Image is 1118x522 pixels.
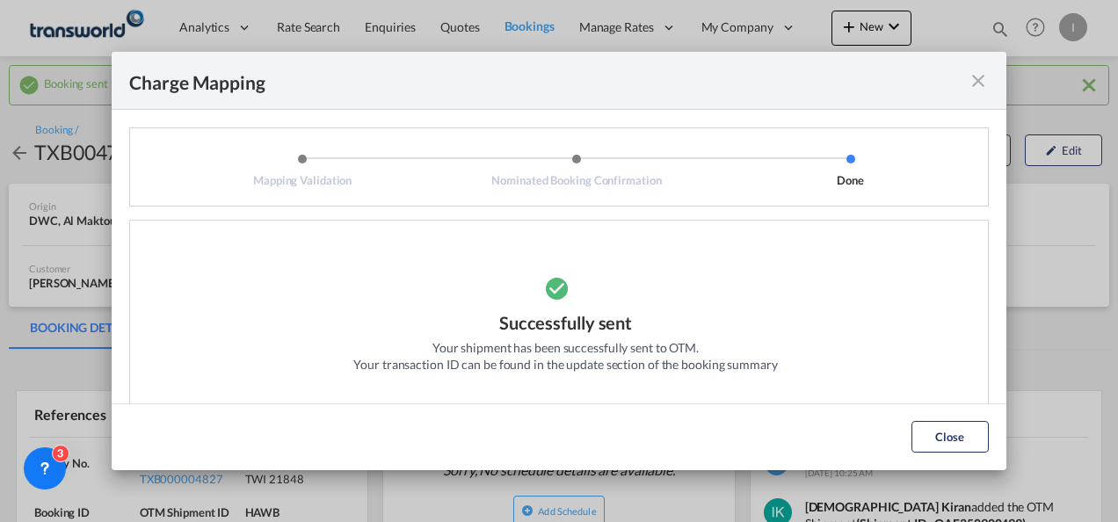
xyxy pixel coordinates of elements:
md-icon: icon-close fg-AAA8AD cursor [968,70,989,91]
div: Your shipment has been successfully sent to OTM. [432,339,699,357]
div: Your transaction ID can be found in the update section of the booking summary [353,356,777,373]
md-icon: icon-checkbox-marked-circle [544,266,588,310]
button: Close [911,421,989,453]
li: Done [714,153,988,188]
md-dialog: Mapping ValidationNominated Booking ... [112,52,1006,469]
li: Nominated Booking Confirmation [439,153,714,188]
div: Charge Mapping [129,69,265,91]
div: Successfully sent [499,310,632,339]
li: Mapping Validation [165,153,439,188]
